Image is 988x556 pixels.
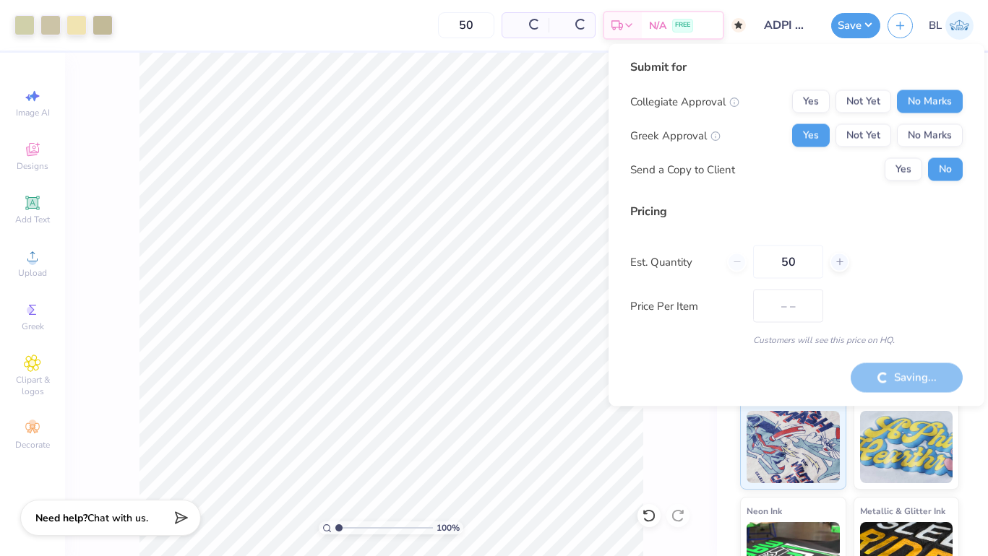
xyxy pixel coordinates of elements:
span: Neon Ink [747,503,782,518]
span: N/A [649,18,666,33]
button: Yes [792,90,830,113]
input: – – [753,246,823,279]
button: Save [831,13,880,38]
input: – – [438,12,494,38]
span: Upload [18,267,47,279]
button: No Marks [897,90,963,113]
img: Baylor Lawson [945,12,974,40]
div: Pricing [630,203,963,220]
label: Price Per Item [630,297,742,314]
span: FREE [675,20,690,30]
img: Standard [747,411,840,483]
span: Image AI [16,107,50,118]
button: No Marks [897,124,963,147]
button: Not Yet [835,124,891,147]
a: BL [929,12,974,40]
span: Greek [22,321,44,332]
span: Designs [17,160,48,172]
div: Send a Copy to Client [630,161,735,178]
div: Submit for [630,58,963,76]
div: Collegiate Approval [630,93,739,110]
input: Untitled Design [753,11,824,40]
span: Chat with us. [87,511,148,525]
span: BL [929,17,942,34]
strong: Need help? [35,511,87,525]
button: Not Yet [835,90,891,113]
div: Customers will see this price on HQ. [630,334,963,347]
button: Yes [885,158,922,181]
span: 100 % [437,521,460,534]
span: Decorate [15,439,50,451]
button: No [928,158,963,181]
span: Clipart & logos [7,374,58,397]
div: Greek Approval [630,127,721,144]
span: Metallic & Glitter Ink [860,503,945,518]
label: Est. Quantity [630,253,716,270]
button: Yes [792,124,830,147]
span: Add Text [15,214,50,225]
img: Puff Ink [860,411,953,483]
